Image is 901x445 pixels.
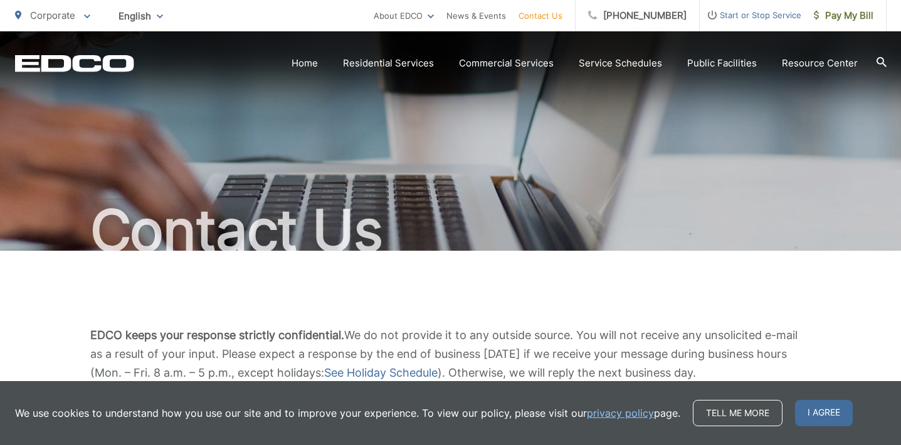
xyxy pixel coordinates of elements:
a: Commercial Services [459,56,554,71]
a: Contact Us [519,8,562,23]
a: Service Schedules [579,56,662,71]
p: We do not provide it to any outside source. You will not receive any unsolicited e-mail as a resu... [90,326,811,382]
p: We use cookies to understand how you use our site and to improve your experience. To view our pol... [15,406,680,421]
a: News & Events [446,8,506,23]
a: Tell me more [693,400,782,426]
a: Residential Services [343,56,434,71]
span: I agree [795,400,853,426]
a: See Holiday Schedule [324,364,438,382]
a: EDCD logo. Return to the homepage. [15,55,134,72]
span: Corporate [30,9,75,21]
a: Home [292,56,318,71]
a: privacy policy [587,406,654,421]
b: EDCO keeps your response strictly confidential. [90,328,344,342]
a: Public Facilities [687,56,757,71]
a: Resource Center [782,56,858,71]
span: English [109,5,172,27]
h1: Contact Us [15,199,887,262]
a: About EDCO [374,8,434,23]
span: Pay My Bill [814,8,873,23]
